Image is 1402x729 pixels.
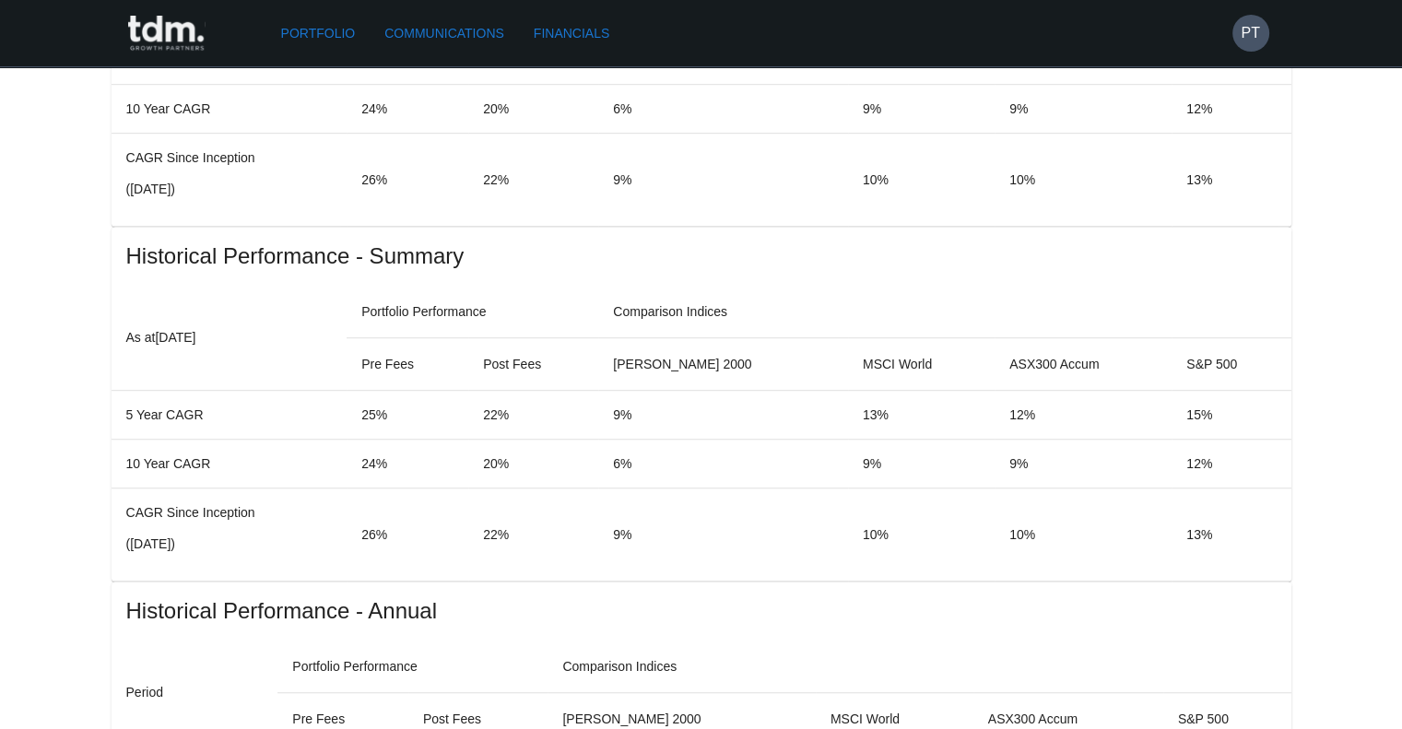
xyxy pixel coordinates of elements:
[1172,84,1290,133] td: 12%
[1172,439,1290,488] td: 12%
[347,133,468,226] td: 26%
[468,390,598,439] td: 22%
[468,337,598,390] th: Post Fees
[347,84,468,133] td: 24%
[112,84,348,133] td: 10 Year CAGR
[995,439,1172,488] td: 9%
[848,337,995,390] th: MSCI World
[112,133,348,226] td: CAGR Since Inception
[126,241,1277,271] span: Historical Performance - Summary
[848,439,995,488] td: 9%
[468,84,598,133] td: 20%
[126,596,1277,626] span: Historical Performance - Annual
[347,488,468,581] td: 26%
[126,535,333,553] p: ( [DATE] )
[598,133,848,226] td: 9%
[598,439,848,488] td: 6%
[526,17,617,51] a: Financials
[995,133,1172,226] td: 10%
[995,390,1172,439] td: 12%
[112,488,348,581] td: CAGR Since Inception
[995,84,1172,133] td: 9%
[598,390,848,439] td: 9%
[347,390,468,439] td: 25%
[468,133,598,226] td: 22%
[468,439,598,488] td: 20%
[995,488,1172,581] td: 10%
[598,84,848,133] td: 6%
[274,17,363,51] a: Portfolio
[1241,22,1259,44] h6: PT
[126,326,333,348] p: As at [DATE]
[1172,390,1290,439] td: 15%
[347,439,468,488] td: 24%
[1172,133,1290,226] td: 13%
[1172,337,1290,390] th: S&P 500
[848,488,995,581] td: 10%
[848,84,995,133] td: 9%
[1172,488,1290,581] td: 13%
[277,641,548,693] th: Portfolio Performance
[598,488,848,581] td: 9%
[548,641,1290,693] th: Comparison Indices
[126,180,333,198] p: ( [DATE] )
[112,439,348,488] td: 10 Year CAGR
[848,133,995,226] td: 10%
[347,286,598,338] th: Portfolio Performance
[377,17,512,51] a: Communications
[598,337,848,390] th: [PERSON_NAME] 2000
[347,337,468,390] th: Pre Fees
[598,286,1290,338] th: Comparison Indices
[848,390,995,439] td: 13%
[995,337,1172,390] th: ASX300 Accum
[112,390,348,439] td: 5 Year CAGR
[468,488,598,581] td: 22%
[1232,15,1269,52] button: PT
